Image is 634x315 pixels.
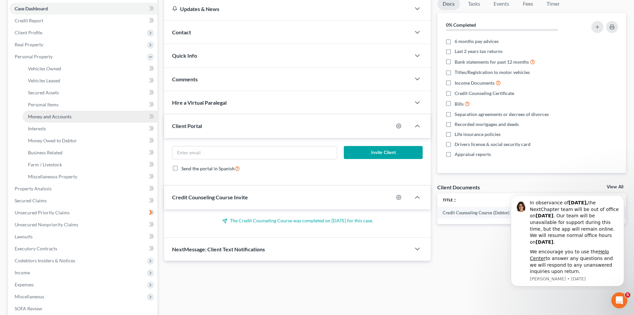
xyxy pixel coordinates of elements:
input: Enter email [172,146,336,159]
span: Vehicles Leased [28,78,60,83]
span: Money Owed to Debtor [28,138,77,143]
a: Titleunfold_more [443,197,457,202]
span: Appraisal reports [455,151,491,158]
span: Recorded mortgages and deeds [455,121,519,128]
iframe: Intercom live chat [611,292,627,308]
span: Quick Info [172,52,197,59]
span: 5 [625,292,630,298]
div: Client Documents [437,184,480,191]
span: Last 2 years tax returns [455,48,503,55]
span: Vehicles Owned [28,66,61,71]
i: unfold_more [453,198,457,202]
span: Credit Counseling Certificate [455,90,514,97]
span: Client Profile [15,30,42,35]
span: Unsecured Priority Claims [15,210,70,215]
span: Secured Claims [15,198,47,203]
span: Income Documents [455,80,495,86]
span: Personal Property [15,54,53,59]
span: Miscellaneous [15,294,44,299]
span: Bank statements for past 12 months [455,59,529,65]
a: Personal Items [23,99,157,111]
a: View All [607,185,623,189]
span: Separation agreements or decrees of divorces [455,111,549,118]
span: Business Related [28,150,63,155]
a: Unsecured Priority Claims [9,207,157,219]
a: Lawsuits [9,231,157,243]
div: Clear [119,22,124,28]
span: District Notes: [US_STATE] Eastern [7,203,87,209]
span: 6 months pay advices [455,38,499,45]
span: Send the portal in Spanish [181,166,235,171]
button: Invite Client [344,146,423,159]
a: Vehicles Leased [23,75,157,87]
span: ... example, the 'No Longer [7,80,70,86]
a: Money Owed to Debtor [23,135,157,147]
a: Property Analysis [9,183,157,195]
span: Home [15,225,29,229]
span: Comments [172,76,198,82]
span: Schedule 107 - Full Form Instructions [7,181,93,187]
button: Help [89,208,133,235]
span: Titles/Registration to motor vehicles [455,69,530,76]
input: Search for help [5,18,128,31]
span: Income [15,270,30,275]
a: Secured Assets [23,87,157,99]
span: Understanding the Income Calculator [7,73,94,79]
span: Real Property [15,42,43,47]
span: Credit Report [15,18,43,23]
span: Drivers license & social security card [455,141,530,148]
div: Updates & News [172,5,403,12]
span: Property Analysis [15,186,52,191]
span: Lawsuits [15,234,33,239]
a: Executory Contracts [9,243,157,255]
span: NextMessage: Client Text Notifications [172,246,265,252]
span: ... transfer any property to a [7,188,73,194]
span: ... transfer any property to a [7,116,73,122]
a: Unsecured Nonpriority Claims [9,219,157,231]
span: Expenses [15,282,34,287]
td: Credit Counseling Course (Debtor) [437,207,532,219]
a: Business Related [23,147,157,159]
span: -settled [81,188,99,194]
span: employed [71,51,94,57]
span: Farm / Livestock [28,162,62,167]
span: Interests [28,126,46,131]
a: Secured Claims [9,195,157,207]
span: Messages [55,225,78,229]
span: SOFA Review [15,306,42,311]
span: self [72,152,80,158]
span: ... the filing of this case to a [7,152,72,158]
span: Miscellaneous Property [28,174,77,179]
span: Credit Counseling Course Invite [172,194,248,200]
a: Interests [23,123,157,135]
span: Money and Accounts [28,114,72,119]
a: Credit Report [9,15,157,27]
a: Farm / Livestock [23,159,157,171]
span: Secured Assets [28,90,59,95]
a: Miscellaneous Property [23,171,157,183]
h1: Help [58,3,76,15]
span: Statement of Financial Affairs - Property Transferred [DATE] [7,102,100,115]
span: Case Dashboard [15,6,48,11]
span: Unsecured Nonpriority Claims [15,222,78,227]
span: Client Portal [172,123,202,129]
span: self [73,188,81,194]
span: Codebtors Insiders & Notices [15,258,75,263]
div: Close [117,3,129,15]
a: SOFA Review [9,303,157,315]
button: Messages [44,208,89,235]
strong: 0% Completed [446,22,476,28]
span: Statement of Financial Affairs - Property Transferred [DATE] [7,138,100,151]
span: Help [105,225,117,229]
span: Hire a Virtual Paralegal [172,99,227,106]
span: Life insurance policies [455,131,501,138]
span: Bills [455,101,464,107]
